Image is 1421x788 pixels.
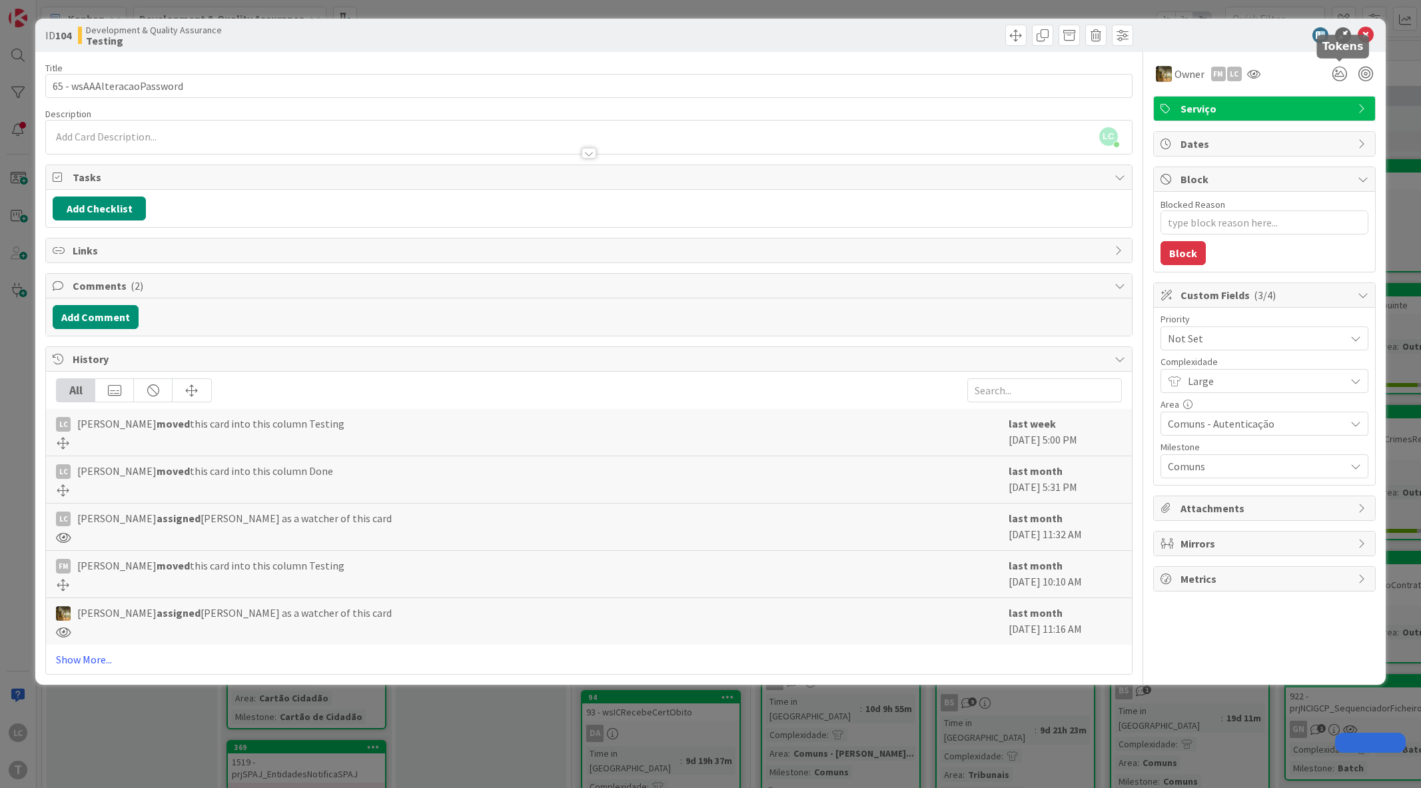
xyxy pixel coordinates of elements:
span: Block [1181,171,1351,187]
img: JC [56,606,71,621]
a: Show More... [56,651,1121,667]
div: [DATE] 10:10 AM [1009,558,1122,591]
span: Not Set [1168,329,1338,348]
span: [PERSON_NAME] [PERSON_NAME] as a watcher of this card [77,605,392,621]
div: [DATE] 5:00 PM [1009,416,1122,449]
div: Priority [1161,314,1368,324]
b: last month [1009,512,1063,525]
div: LC [56,464,71,479]
div: Area [1161,400,1368,409]
div: FM [56,559,71,574]
span: [PERSON_NAME] this card into this column Testing [77,558,344,574]
div: All [57,379,95,402]
span: Mirrors [1181,536,1351,552]
span: Development & Quality Assurance [86,25,222,35]
b: last month [1009,559,1063,572]
b: last month [1009,606,1063,619]
input: type card name here... [45,74,1132,98]
b: last week [1009,417,1056,430]
span: History [73,351,1107,367]
b: assigned [157,512,201,525]
div: [DATE] 11:16 AM [1009,605,1122,638]
span: Metrics [1181,571,1351,587]
span: [PERSON_NAME] this card into this column Done [77,463,333,479]
div: Milestone [1161,442,1368,452]
b: moved [157,417,190,430]
b: 104 [55,29,71,42]
div: LC [56,512,71,526]
button: Block [1161,241,1206,265]
span: Dates [1181,136,1351,152]
b: Testing [86,35,222,46]
span: Description [45,108,91,120]
span: Owner [1175,66,1204,82]
div: FM [1211,67,1226,81]
span: [PERSON_NAME] [PERSON_NAME] as a watcher of this card [77,510,392,526]
span: Comments [73,278,1107,294]
span: Serviço [1181,101,1351,117]
b: moved [157,464,190,478]
label: Blocked Reason [1161,198,1225,210]
button: Add Checklist [53,197,146,220]
div: Complexidade [1161,357,1368,366]
img: JC [1156,66,1172,82]
span: ( 3/4 ) [1254,288,1276,302]
span: Attachments [1181,500,1351,516]
label: Title [45,62,63,74]
span: Tasks [73,169,1107,185]
h5: Tokens [1322,40,1364,53]
span: [PERSON_NAME] this card into this column Testing [77,416,344,432]
span: ( 2 ) [131,279,143,292]
input: Search... [967,378,1122,402]
div: [DATE] 5:31 PM [1009,463,1122,496]
button: Add Comment [53,305,139,329]
div: LC [1227,67,1242,81]
b: moved [157,559,190,572]
b: assigned [157,606,201,619]
div: LC [56,417,71,432]
span: Custom Fields [1181,287,1351,303]
div: [DATE] 11:32 AM [1009,510,1122,544]
span: Large [1188,372,1338,390]
span: ID [45,27,71,43]
span: Comuns [1168,457,1338,476]
span: LC [1099,127,1118,146]
span: Comuns - Autenticação [1168,414,1338,433]
span: Links [73,242,1107,258]
b: last month [1009,464,1063,478]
